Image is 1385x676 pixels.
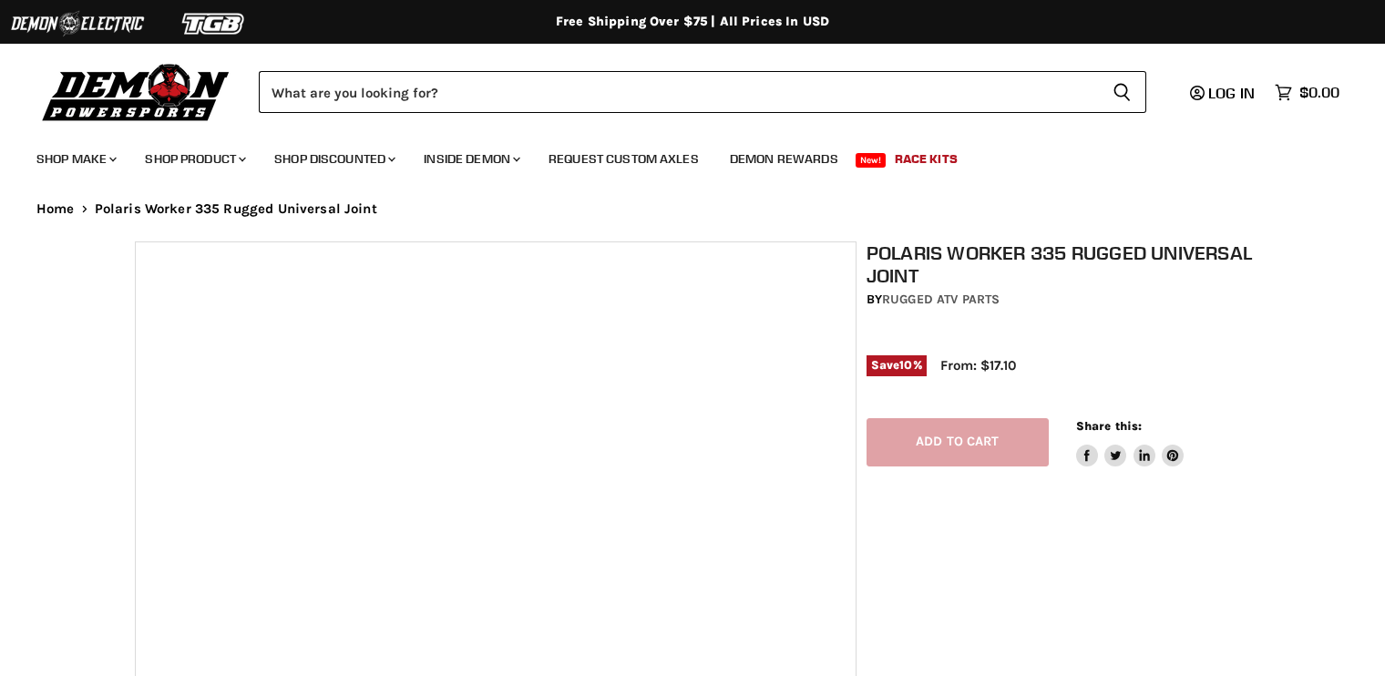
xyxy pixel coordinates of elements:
[856,153,887,168] span: New!
[1076,419,1142,433] span: Share this:
[716,140,852,178] a: Demon Rewards
[259,71,1146,113] form: Product
[1076,418,1185,466] aside: Share this:
[261,140,406,178] a: Shop Discounted
[899,358,912,372] span: 10
[259,71,1098,113] input: Search
[146,6,282,41] img: TGB Logo 2
[95,201,377,217] span: Polaris Worker 335 Rugged Universal Joint
[23,140,128,178] a: Shop Make
[9,6,146,41] img: Demon Electric Logo 2
[1208,84,1255,102] span: Log in
[1182,85,1266,101] a: Log in
[867,355,927,375] span: Save %
[36,201,75,217] a: Home
[867,290,1260,310] div: by
[867,241,1260,287] h1: Polaris Worker 335 Rugged Universal Joint
[1098,71,1146,113] button: Search
[940,357,1016,374] span: From: $17.10
[410,140,531,178] a: Inside Demon
[1266,79,1349,106] a: $0.00
[882,292,1000,307] a: Rugged ATV Parts
[535,140,713,178] a: Request Custom Axles
[1299,84,1339,101] span: $0.00
[131,140,257,178] a: Shop Product
[881,140,971,178] a: Race Kits
[23,133,1335,178] ul: Main menu
[36,59,236,124] img: Demon Powersports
